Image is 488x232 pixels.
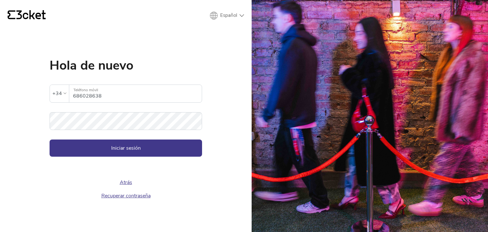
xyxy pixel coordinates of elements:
[50,140,202,157] button: Iniciar sesión
[50,112,202,123] label: Contraseña
[50,59,202,72] h1: Hola de nuevo
[69,85,202,95] label: Teléfono móvil
[8,10,46,21] a: {' '}
[73,85,202,102] input: Teléfono móvil
[120,179,132,186] a: Atrás
[101,192,151,199] a: Recuperar contraseña
[52,89,62,98] div: +34
[8,10,15,19] g: {' '}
